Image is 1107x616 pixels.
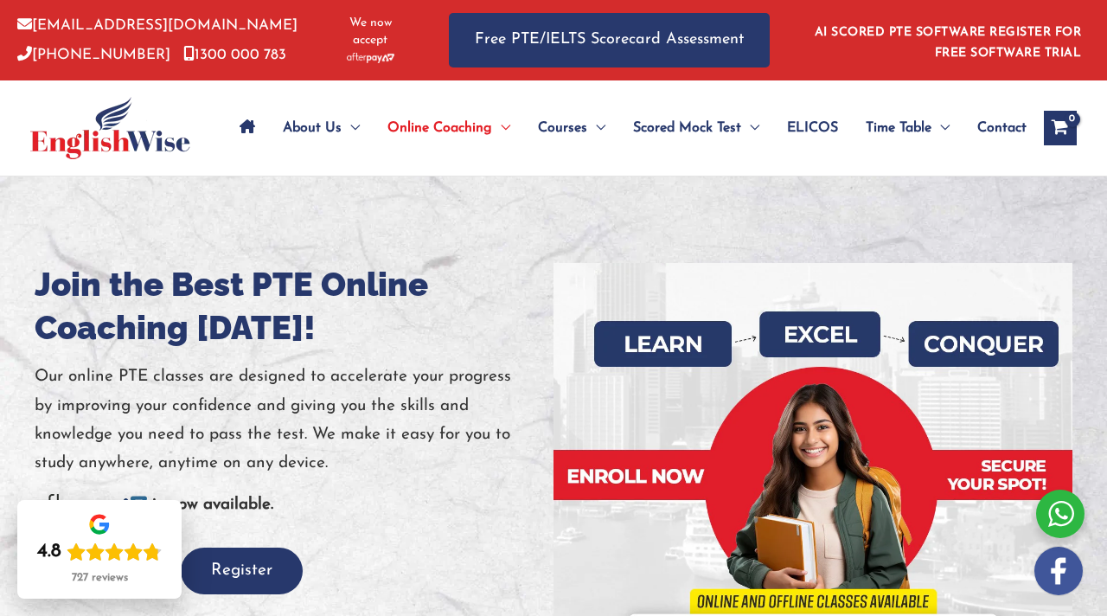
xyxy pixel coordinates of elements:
[804,12,1090,68] aside: Header Widget 1
[963,98,1027,158] a: Contact
[347,53,394,62] img: Afterpay-Logo
[269,98,374,158] a: About UsMenu Toggle
[35,494,147,517] img: Afterpay-Logo
[852,98,963,158] a: Time TableMenu Toggle
[741,98,759,158] span: Menu Toggle
[815,26,1082,60] a: AI SCORED PTE SOFTWARE REGISTER FOR FREE SOFTWARE TRIAL
[35,263,553,350] h1: Join the Best PTE Online Coaching [DATE]!
[538,98,587,158] span: Courses
[492,98,510,158] span: Menu Toggle
[866,98,931,158] span: Time Table
[17,18,298,33] a: [EMAIL_ADDRESS][DOMAIN_NAME]
[152,497,273,513] b: is now available.
[183,48,286,62] a: 1300 000 783
[773,98,852,158] a: ELICOS
[449,13,770,67] a: Free PTE/IELTS Scorecard Assessment
[931,98,950,158] span: Menu Toggle
[37,540,162,564] div: Rating: 4.8 out of 5
[619,98,773,158] a: Scored Mock TestMenu Toggle
[1034,547,1083,595] img: white-facebook.png
[37,540,61,564] div: 4.8
[181,548,303,595] button: Register
[72,571,128,585] div: 727 reviews
[342,98,360,158] span: Menu Toggle
[524,98,619,158] a: CoursesMenu Toggle
[30,97,190,159] img: cropped-ew-logo
[633,98,741,158] span: Scored Mock Test
[226,98,1027,158] nav: Site Navigation: Main Menu
[787,98,838,158] span: ELICOS
[387,98,492,158] span: Online Coaching
[977,98,1027,158] span: Contact
[181,562,303,579] a: Register
[283,98,342,158] span: About Us
[35,363,553,478] p: Our online PTE classes are designed to accelerate your progress by improving your confidence and ...
[335,15,406,49] span: We now accept
[17,48,170,62] a: [PHONE_NUMBER]
[374,98,524,158] a: Online CoachingMenu Toggle
[587,98,605,158] span: Menu Toggle
[1044,111,1077,145] a: View Shopping Cart, empty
